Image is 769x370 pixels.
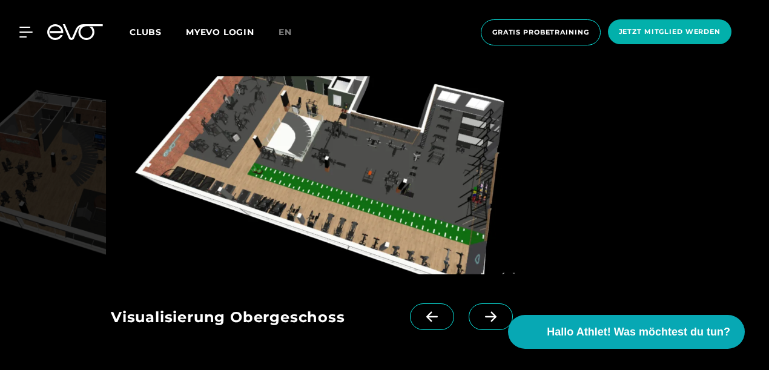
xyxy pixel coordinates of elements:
button: Hallo Athlet! Was möchtest du tun? [508,315,745,349]
span: Hallo Athlet! Was möchtest du tun? [547,324,730,340]
span: Gratis Probetraining [492,27,589,38]
div: Visualisierung Obergeschoss [111,303,410,334]
a: en [279,25,306,39]
span: Jetzt Mitglied werden [619,27,721,37]
img: evofitness [111,76,549,274]
a: Gratis Probetraining [477,19,604,45]
a: Clubs [130,26,186,38]
a: Jetzt Mitglied werden [604,19,735,45]
a: MYEVO LOGIN [186,27,254,38]
span: Clubs [130,27,162,38]
span: en [279,27,292,38]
